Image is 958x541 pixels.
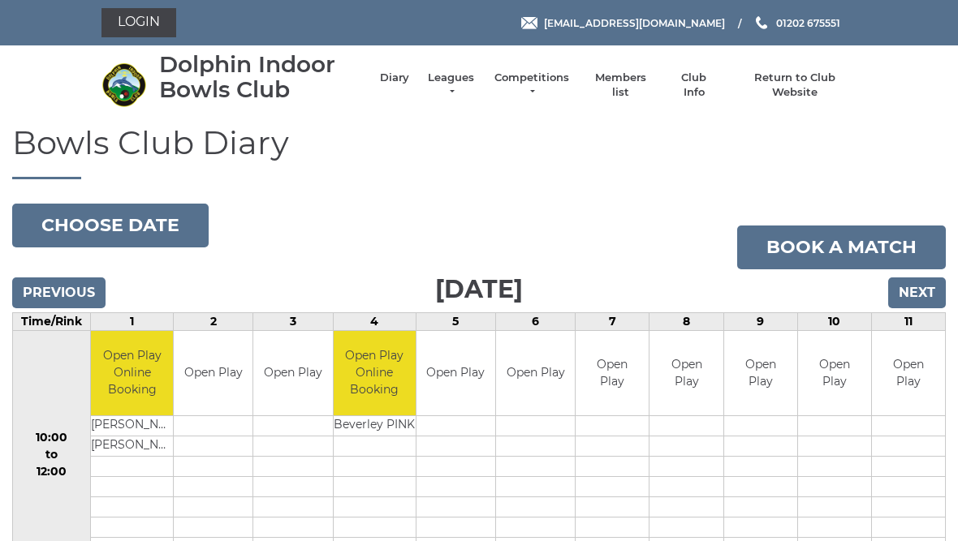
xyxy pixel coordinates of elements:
a: Return to Club Website [734,71,857,100]
td: Open Play [253,331,332,416]
td: Open Play [872,331,945,416]
img: Phone us [756,16,767,29]
td: Open Play [724,331,797,416]
img: Email [521,17,537,29]
td: 8 [649,312,723,330]
td: 10 [797,312,871,330]
a: Competitions [493,71,571,100]
a: Leagues [425,71,477,100]
img: Dolphin Indoor Bowls Club [101,62,146,107]
td: Open Play Online Booking [334,331,416,416]
h1: Bowls Club Diary [12,125,946,179]
td: 7 [576,312,649,330]
td: [PERSON_NAME] [91,436,173,457]
a: Login [101,8,176,37]
a: Members list [586,71,654,100]
a: Diary [380,71,409,85]
div: Dolphin Indoor Bowls Club [159,52,364,102]
td: Open Play [649,331,723,416]
td: [PERSON_NAME] [91,416,173,436]
td: 2 [174,312,253,330]
td: Beverley PINK [334,416,416,436]
a: Email [EMAIL_ADDRESS][DOMAIN_NAME] [521,15,725,31]
td: 5 [416,312,495,330]
input: Next [888,277,946,308]
td: 3 [253,312,333,330]
span: 01202 675551 [776,16,840,28]
td: 6 [495,312,575,330]
td: Open Play Online Booking [91,331,173,416]
button: Choose date [12,204,209,247]
td: Open Play [416,331,495,416]
a: Club Info [671,71,718,100]
input: Previous [12,277,106,308]
td: 9 [723,312,797,330]
td: Time/Rink [13,312,91,330]
td: Open Play [576,331,649,416]
a: Phone us 01202 675551 [753,15,840,31]
td: 11 [871,312,945,330]
td: Open Play [174,331,252,416]
td: Open Play [496,331,575,416]
td: 4 [333,312,416,330]
td: Open Play [798,331,871,416]
td: 1 [91,312,174,330]
a: Book a match [737,225,946,269]
span: [EMAIL_ADDRESS][DOMAIN_NAME] [544,16,725,28]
